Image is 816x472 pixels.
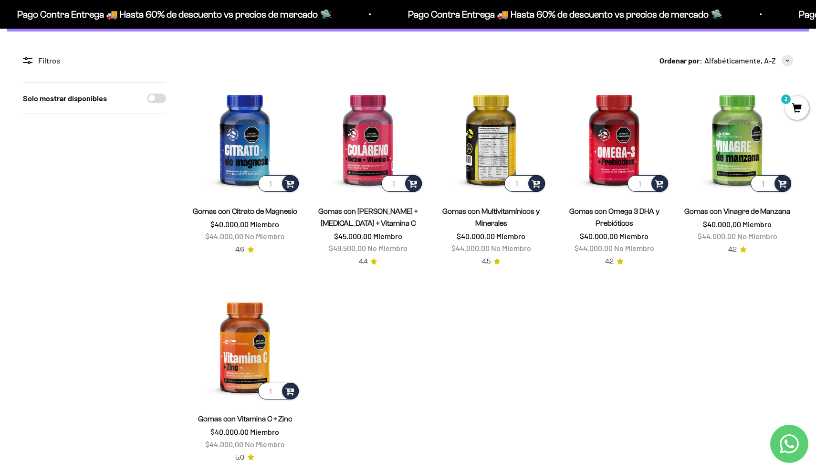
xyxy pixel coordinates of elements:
span: 4.5 [482,256,491,267]
span: $40.000,00 [210,427,249,436]
span: Miembro [619,231,649,241]
span: $44.000,00 [575,243,613,252]
a: 4.64.6 de 5.0 estrellas [235,244,254,255]
span: No Miembro [614,243,654,252]
p: Pago Contra Entrega 🚚 Hasta 60% de descuento vs precios de mercado 🛸 [277,7,592,22]
span: Miembro [250,220,279,229]
a: Gomas con Omega 3 DHA y Prebióticos [569,207,659,227]
mark: 2 [780,94,792,105]
span: 5.0 [235,452,244,463]
span: $40.000,00 [210,220,249,229]
span: $44.000,00 [451,243,490,252]
span: $40.000,00 [457,231,495,241]
span: $40.000,00 [580,231,618,241]
a: 4.44.4 de 5.0 estrellas [359,256,377,267]
a: Gomas con Vinagre de Manzana [684,207,790,215]
span: 4.2 [728,244,737,255]
span: $44.000,00 [205,440,243,449]
a: 5.05.0 de 5.0 estrellas [235,452,254,463]
label: Solo mostrar disponibles [23,92,107,105]
span: No Miembro [245,231,285,241]
button: Alfabéticamente, A-Z [704,54,793,67]
span: Miembro [250,427,279,436]
span: No Miembro [245,440,285,449]
span: $44.000,00 [205,231,243,241]
span: $44.000,00 [698,231,736,241]
span: $49.500,00 [329,243,366,252]
a: 4.24.2 de 5.0 estrellas [605,256,624,267]
span: No Miembro [367,243,408,252]
a: 2 [785,104,809,114]
img: Gomas con Multivitamínicos y Minerales [435,82,547,194]
span: 4.4 [359,256,367,267]
span: Miembro [743,220,772,229]
span: Miembro [373,231,402,241]
a: Gomas con [PERSON_NAME] + [MEDICAL_DATA] + Vitamina C [318,207,418,227]
span: Miembro [496,231,525,241]
a: 4.54.5 de 5.0 estrellas [482,256,501,267]
span: $40.000,00 [703,220,741,229]
div: Filtros [23,54,166,67]
span: $45.000,00 [334,231,372,241]
span: 4.6 [235,244,244,255]
span: No Miembro [491,243,531,252]
a: Gomas con Vitamina C + Zinc [198,415,292,423]
span: 4.2 [605,256,614,267]
span: Ordenar por: [659,54,702,67]
a: 4.24.2 de 5.0 estrellas [728,244,747,255]
span: Alfabéticamente, A-Z [704,54,776,67]
a: Gomas con Multivitamínicos y Minerales [442,207,540,227]
a: Gomas con Citrato de Magnesio [193,207,297,215]
span: No Miembro [737,231,777,241]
